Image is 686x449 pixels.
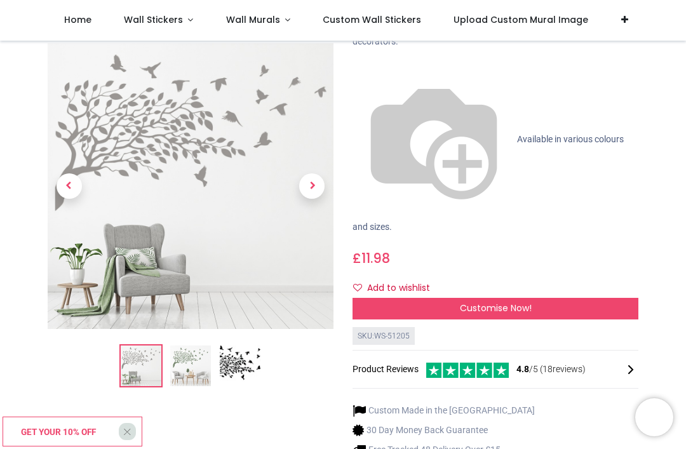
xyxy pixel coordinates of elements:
span: /5 ( 18 reviews) [516,363,586,376]
span: Wall Stickers [124,13,183,26]
img: Bird Tree Branch Wall Sticker [48,44,333,330]
span: 4.8 [516,364,529,374]
span: Customise Now! [460,302,532,314]
i: Add to wishlist [353,283,362,292]
span: Wall Murals [226,13,280,26]
span: Previous [57,174,82,199]
button: Add to wishlistAdd to wishlist [353,278,441,299]
div: Product Reviews [353,361,638,378]
iframe: Brevo live chat [635,398,673,436]
img: WS-51205-03 [220,346,260,387]
span: £ [353,249,390,267]
span: Upload Custom Mural Image [454,13,588,26]
li: Custom Made in the [GEOGRAPHIC_DATA] [353,404,535,417]
span: Next [299,174,325,199]
span: Custom Wall Stickers [323,13,421,26]
a: Next [291,86,334,286]
img: WS-51205-02 [170,346,211,387]
span: Home [64,13,91,26]
img: color-wheel.png [353,58,515,221]
div: SKU: WS-51205 [353,327,415,345]
img: Bird Tree Branch Wall Sticker [121,346,161,387]
span: 11.98 [361,249,390,267]
a: Previous [48,86,91,286]
li: 30 Day Money Back Guarantee [353,424,535,437]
